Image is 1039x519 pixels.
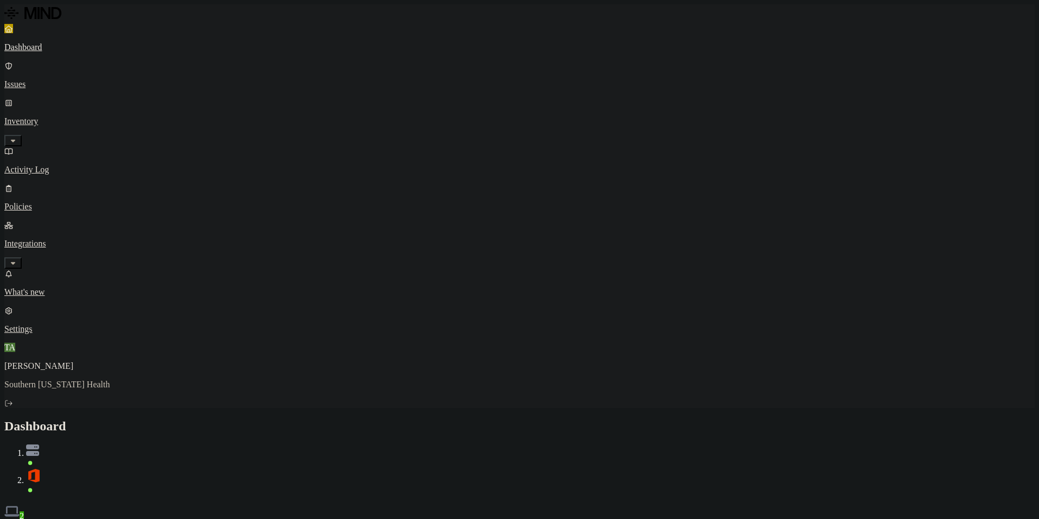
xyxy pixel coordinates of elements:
a: MIND [4,4,1035,24]
a: What's new [4,269,1035,297]
img: MIND [4,4,61,22]
span: TA [4,343,15,352]
p: Integrations [4,239,1035,249]
a: Policies [4,183,1035,212]
p: Inventory [4,116,1035,126]
p: Activity Log [4,165,1035,175]
a: Inventory [4,98,1035,145]
p: Policies [4,202,1035,212]
p: Issues [4,79,1035,89]
img: office-365.svg [26,468,41,483]
img: azure-files.svg [26,444,39,456]
a: Dashboard [4,24,1035,52]
h2: Dashboard [4,419,1035,434]
p: Settings [4,324,1035,334]
p: Dashboard [4,42,1035,52]
a: Integrations [4,220,1035,267]
a: Issues [4,61,1035,89]
a: Activity Log [4,146,1035,175]
p: Southern [US_STATE] Health [4,380,1035,390]
img: endpoint.svg [4,504,20,519]
p: What's new [4,287,1035,297]
a: Settings [4,306,1035,334]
